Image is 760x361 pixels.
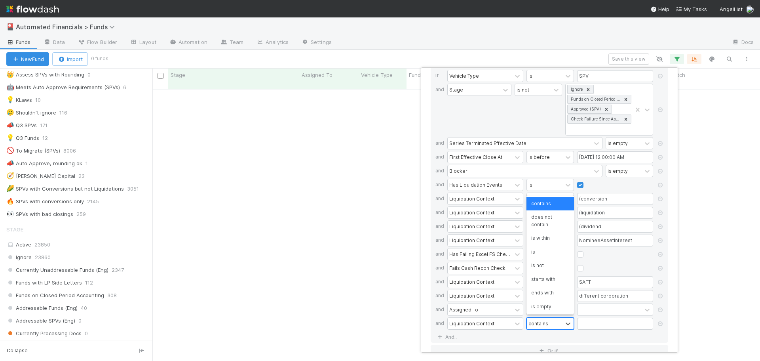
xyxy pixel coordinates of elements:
div: Has Failing Excel FS Checks Excluding Rounding Tolerance [449,250,510,258]
div: and [435,317,447,331]
div: contains [526,197,574,210]
div: and [435,137,447,151]
div: Liquidation Context [449,237,494,244]
div: Vehicle Type [449,72,479,79]
div: and [435,248,447,262]
div: ends with [526,286,574,300]
div: is empty [608,167,628,174]
div: Stage [449,86,463,93]
div: Liquidation Context [449,320,494,327]
div: and [435,290,447,304]
div: Liquidation Context [449,223,494,230]
div: is empty [526,300,574,313]
div: and [435,262,447,276]
div: is [528,181,532,188]
div: and [435,234,447,248]
div: First Effective Close At [449,153,502,160]
div: and [435,220,447,234]
div: is not empty [526,313,574,327]
div: and [435,206,447,220]
div: is not [517,86,529,93]
div: and [435,276,447,290]
div: is empty [608,139,628,147]
div: is before [528,153,550,160]
div: and [435,179,447,193]
div: is [526,245,574,259]
div: If [435,70,447,84]
div: Series Terminated Effective Date [449,139,526,147]
div: and [435,304,447,317]
div: is within [526,231,574,245]
div: Assigned To [449,306,478,313]
div: is [528,72,532,79]
div: Liquidation Context [449,292,494,299]
div: Funds on Closed Period Accounting [568,95,621,103]
div: Fails Cash Recon Check [449,264,505,271]
div: Liquidation Context [449,195,494,202]
button: Or if... [431,345,668,357]
div: Liquidation Context [449,209,494,216]
div: and [435,151,447,165]
div: Ignore [568,85,584,94]
div: and [435,193,447,206]
div: Has Liquidation Events [449,181,502,188]
div: and [435,84,447,137]
div: starts with [526,273,574,286]
div: contains [528,320,548,327]
div: and [435,165,447,179]
div: does not contain [526,210,574,231]
a: And.. [435,331,460,343]
div: Approved (SPV) [568,105,602,113]
div: is not [526,259,574,272]
div: Check Failure Since Approved (SPV) [568,115,621,123]
div: Liquidation Context [449,278,494,285]
div: Blocker [449,167,467,174]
